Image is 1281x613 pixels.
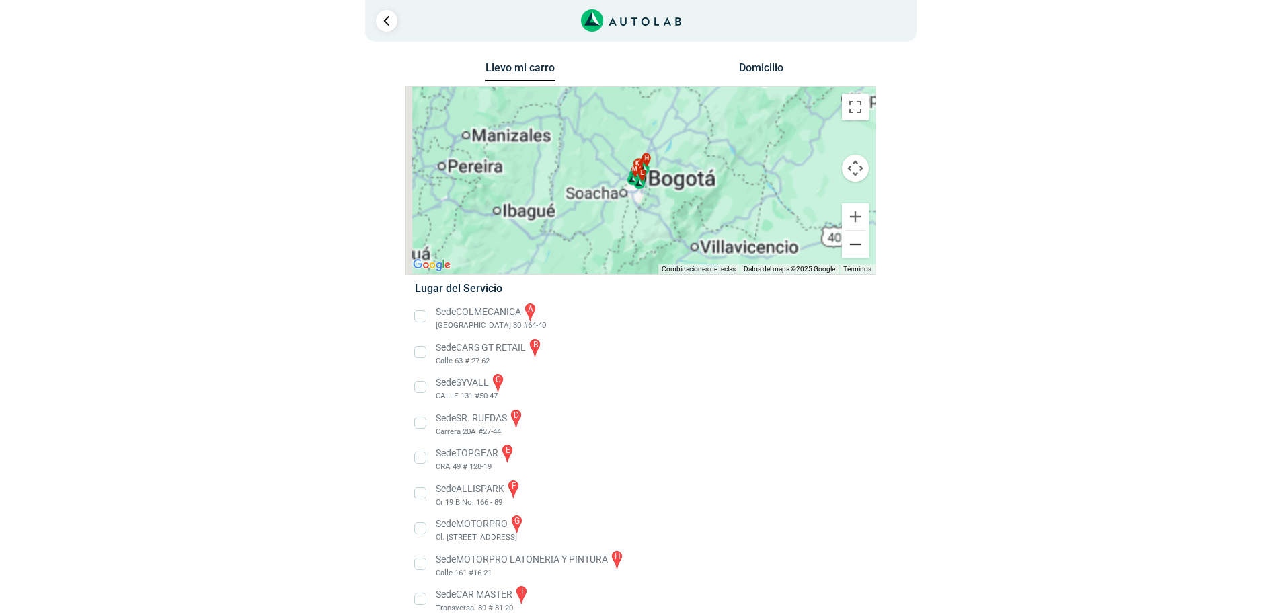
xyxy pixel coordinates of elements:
[640,169,644,178] span: l
[744,265,835,273] span: Datos del mapa ©2025 Google
[410,256,454,274] img: Google
[662,264,736,274] button: Combinaciones de teclas
[631,165,637,174] span: m
[639,158,641,168] span: i
[842,203,869,230] button: Ampliar
[635,159,639,169] span: k
[726,61,796,81] button: Domicilio
[644,154,648,164] span: h
[581,13,681,26] a: Link al sitio de autolab
[410,256,454,274] a: Abre esta zona en Google Maps (se abre en una nueva ventana)
[376,10,397,32] a: Ir al paso anterior
[842,155,869,182] button: Controles de visualización del mapa
[843,265,871,273] a: Términos (se abre en una nueva pestaña)
[644,153,648,162] span: f
[842,94,869,120] button: Cambiar a la vista en pantalla completa
[842,231,869,258] button: Reducir
[415,282,866,295] h5: Lugar del Servicio
[485,61,555,82] button: Llevo mi carro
